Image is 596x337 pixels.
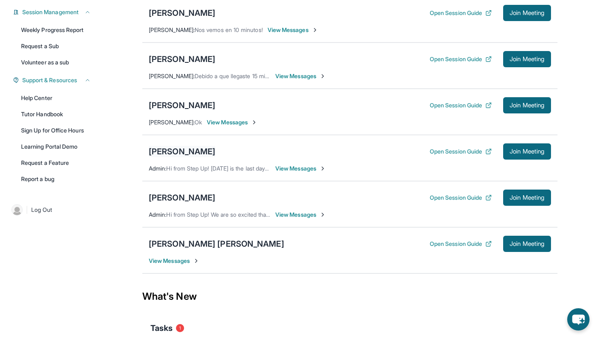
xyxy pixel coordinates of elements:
a: Learning Portal Demo [16,139,96,154]
span: Join Meeting [510,149,545,154]
div: What's New [142,279,557,314]
span: Join Meeting [510,11,545,15]
button: Join Meeting [503,143,551,160]
a: Request a Sub [16,39,96,53]
span: Join Meeting [510,195,545,200]
span: View Messages [275,211,326,219]
div: [PERSON_NAME] [149,146,215,157]
span: Session Management [22,8,79,16]
span: [PERSON_NAME] : [149,73,195,79]
span: Hi from Step Up! We are so excited that you are matched with one another. We hope that you have a... [166,211,512,218]
span: Nos vemos en 10 minutos! [195,26,263,33]
button: Join Meeting [503,5,551,21]
span: Join Meeting [510,241,545,246]
span: View Messages [275,72,326,80]
a: Request a Feature [16,156,96,170]
div: [PERSON_NAME] [PERSON_NAME] [149,238,284,250]
button: Session Management [19,8,91,16]
span: Join Meeting [510,57,545,62]
a: Weekly Progress Report [16,23,96,37]
span: [PERSON_NAME] : [149,119,195,126]
div: [PERSON_NAME] [149,100,215,111]
div: [PERSON_NAME] [149,53,215,65]
span: 1 [176,324,184,332]
button: Open Session Guide [430,240,492,248]
span: Tasks [150,322,173,334]
button: Join Meeting [503,51,551,67]
img: Chevron-Right [193,258,199,264]
a: |Log Out [8,201,96,219]
span: Log Out [31,206,52,214]
span: Join Meeting [510,103,545,108]
a: Sign Up for Office Hours [16,123,96,138]
button: Open Session Guide [430,101,492,109]
div: [PERSON_NAME] [149,7,215,19]
button: Join Meeting [503,236,551,252]
a: Report a bug [16,172,96,186]
button: Open Session Guide [430,9,492,17]
a: Tutor Handbook [16,107,96,122]
span: [PERSON_NAME] : [149,26,195,33]
span: | [26,205,28,215]
span: View Messages [275,164,326,173]
span: Ok [195,119,202,126]
a: Help Center [16,91,96,105]
span: View Messages [268,26,318,34]
button: Support & Resources [19,76,91,84]
button: Open Session Guide [430,55,492,63]
button: Join Meeting [503,190,551,206]
img: Chevron-Right [319,73,326,79]
span: View Messages [207,118,257,126]
span: Admin : [149,165,166,172]
img: Chevron-Right [319,165,326,172]
img: Chevron-Right [312,27,318,33]
span: Support & Resources [22,76,77,84]
button: chat-button [567,308,590,331]
button: Open Session Guide [430,194,492,202]
img: user-img [11,204,23,215]
img: Chevron-Right [319,211,326,218]
div: [PERSON_NAME] [149,192,215,203]
button: Join Meeting [503,97,551,113]
span: View Messages [149,257,199,265]
img: Chevron-Right [251,119,257,126]
a: Volunteer as a sub [16,55,96,70]
span: Admin : [149,211,166,218]
button: Open Session Guide [430,147,492,156]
